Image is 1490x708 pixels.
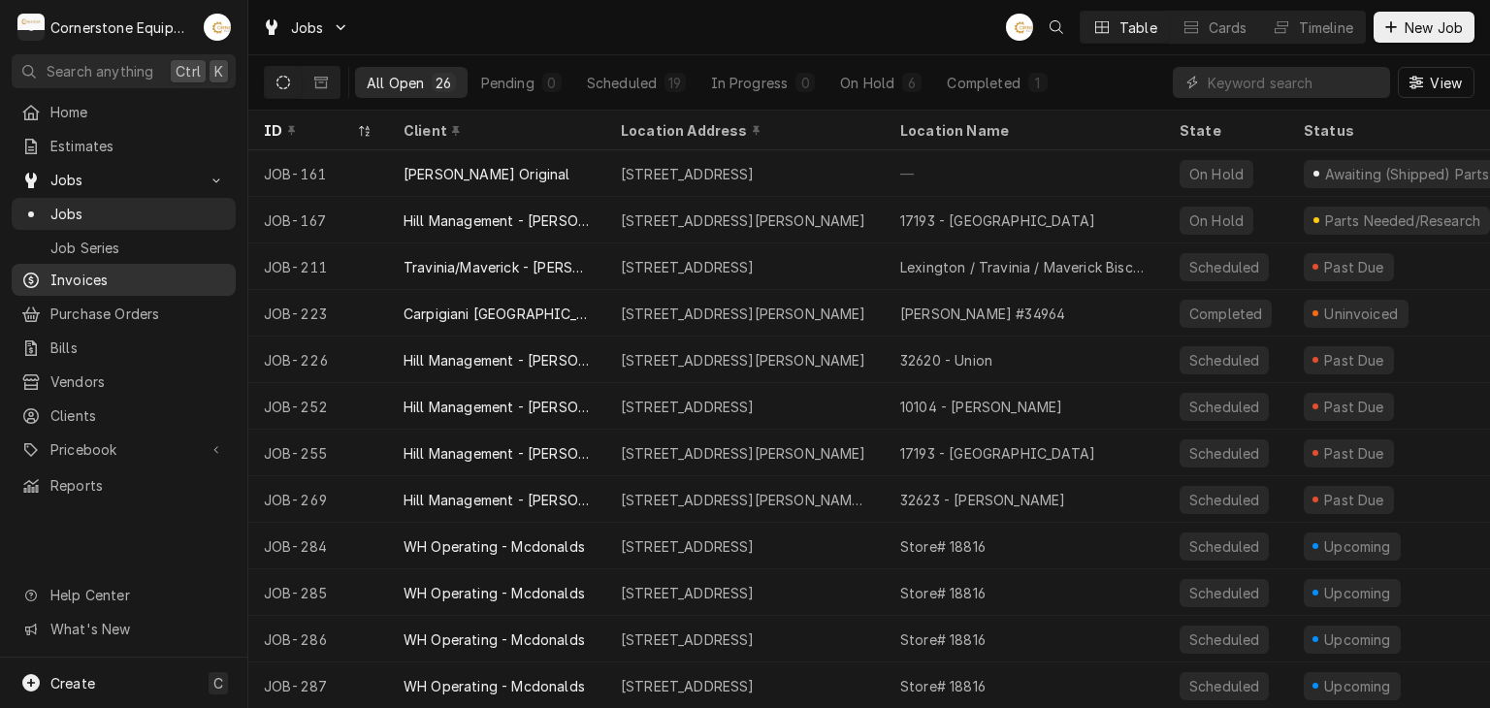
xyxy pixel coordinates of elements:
div: JOB-161 [248,150,388,197]
div: Andrew Buigues's Avatar [1006,14,1033,41]
a: Go to Help Center [12,579,236,611]
div: [STREET_ADDRESS][PERSON_NAME][PERSON_NAME] [621,490,869,510]
div: 26 [436,73,451,93]
div: Past Due [1322,257,1387,277]
div: JOB-285 [248,569,388,616]
div: JOB-211 [248,243,388,290]
span: New Job [1401,17,1467,38]
a: Invoices [12,264,236,296]
div: Scheduled [1187,350,1261,370]
div: JOB-284 [248,523,388,569]
div: 0 [546,73,558,93]
div: Scheduled [1187,397,1261,417]
div: Scheduled [1187,490,1261,510]
span: Help Center [50,585,224,605]
div: Table [1119,17,1157,38]
a: Job Series [12,232,236,264]
div: C [17,14,45,41]
div: JOB-255 [248,430,388,476]
div: Past Due [1322,350,1387,370]
div: [STREET_ADDRESS] [621,257,755,277]
button: View [1398,67,1474,98]
div: JOB-252 [248,383,388,430]
div: Scheduled [1187,257,1261,277]
span: Ctrl [176,61,201,81]
div: JOB-223 [248,290,388,337]
div: [STREET_ADDRESS][PERSON_NAME] [621,443,866,464]
div: [PERSON_NAME] Original [404,164,570,184]
div: [STREET_ADDRESS][PERSON_NAME] [621,304,866,324]
div: WH Operating - Mcdonalds [404,629,585,650]
div: [STREET_ADDRESS] [621,676,755,696]
div: [STREET_ADDRESS][PERSON_NAME] [621,350,866,370]
div: Carpigiani [GEOGRAPHIC_DATA] [404,304,590,324]
span: Invoices [50,270,226,290]
div: WH Operating - Mcdonalds [404,676,585,696]
div: Hill Management - [PERSON_NAME] [404,210,590,231]
a: Bills [12,332,236,364]
div: Pending [481,73,534,93]
span: Reports [50,475,226,496]
div: Past Due [1322,397,1387,417]
div: [STREET_ADDRESS][PERSON_NAME] [621,210,866,231]
span: Jobs [50,204,226,224]
a: Estimates [12,130,236,162]
div: 17193 - [GEOGRAPHIC_DATA] [900,210,1095,231]
div: 32623 - [PERSON_NAME] [900,490,1065,510]
div: 6 [906,73,918,93]
span: Jobs [291,17,324,38]
div: Upcoming [1322,676,1394,696]
div: Completed [947,73,1020,93]
div: Client [404,120,586,141]
div: Past Due [1322,490,1387,510]
div: Scheduled [1187,583,1261,603]
button: Open search [1041,12,1072,43]
div: Store# 18816 [900,583,986,603]
div: Upcoming [1322,629,1394,650]
div: 0 [799,73,811,93]
div: Hill Management - [PERSON_NAME] [404,350,590,370]
div: [STREET_ADDRESS] [621,583,755,603]
span: Job Series [50,238,226,258]
div: 19 [668,73,681,93]
div: Scheduled [1187,443,1261,464]
div: Timeline [1299,17,1353,38]
div: Location Name [900,120,1145,141]
span: Create [50,675,95,692]
div: Past Due [1322,443,1387,464]
div: Hill Management - [PERSON_NAME] [404,397,590,417]
a: Home [12,96,236,128]
span: K [214,61,223,81]
div: Uninvoiced [1322,304,1401,324]
div: JOB-167 [248,197,388,243]
div: Cards [1209,17,1247,38]
div: — [885,150,1164,197]
div: 10104 - [PERSON_NAME] [900,397,1062,417]
span: What's New [50,619,224,639]
a: Purchase Orders [12,298,236,330]
span: Vendors [50,371,226,392]
div: Hill Management - [PERSON_NAME] [404,490,590,510]
div: AB [204,14,231,41]
div: Store# 18816 [900,629,986,650]
span: Estimates [50,136,226,156]
span: Clients [50,405,226,426]
div: Scheduled [1187,536,1261,557]
div: Cornerstone Equipment Repair, LLC's Avatar [17,14,45,41]
div: Parts Needed/Research [1322,210,1482,231]
div: Scheduled [1187,629,1261,650]
span: Search anything [47,61,153,81]
a: Vendors [12,366,236,398]
div: [STREET_ADDRESS] [621,536,755,557]
a: Clients [12,400,236,432]
div: ID [264,120,353,141]
div: In Progress [711,73,789,93]
div: Store# 18816 [900,536,986,557]
span: Pricebook [50,439,197,460]
a: Reports [12,469,236,501]
div: JOB-269 [248,476,388,523]
a: Go to Pricebook [12,434,236,466]
div: On Hold [840,73,894,93]
input: Keyword search [1208,67,1380,98]
div: Completed [1187,304,1264,324]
